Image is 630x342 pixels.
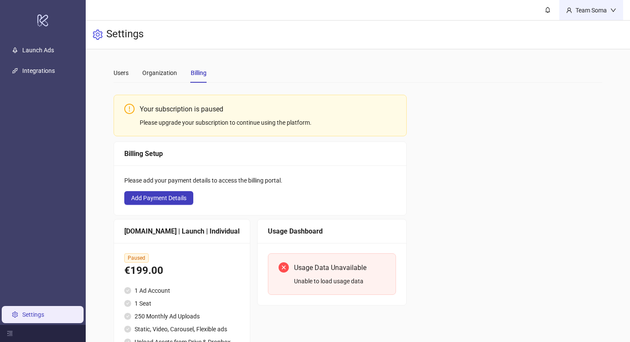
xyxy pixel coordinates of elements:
[124,263,240,279] div: €199.00
[124,148,396,159] div: Billing Setup
[124,176,396,185] div: Please add your payment details to access the billing portal.
[566,7,572,13] span: user
[124,312,240,321] li: 250 Monthly Ad Uploads
[279,262,289,273] span: close-circle
[124,326,131,333] span: check-circle
[124,253,149,263] span: Paused
[142,68,177,78] div: Organization
[140,104,396,114] div: Your subscription is paused
[124,299,240,308] li: 1 Seat
[124,286,240,295] li: 1 Ad Account
[114,68,129,78] div: Users
[124,287,131,294] span: check-circle
[191,68,207,78] div: Billing
[22,47,54,54] a: Launch Ads
[7,330,13,336] span: menu-fold
[124,313,131,320] span: check-circle
[124,104,135,114] span: exclamation-circle
[610,7,616,13] span: down
[294,262,385,273] div: Usage Data Unavailable
[106,27,144,42] h3: Settings
[545,7,551,13] span: bell
[124,191,193,205] button: Add Payment Details
[22,311,44,318] a: Settings
[268,226,396,237] div: Usage Dashboard
[131,195,186,201] span: Add Payment Details
[572,6,610,15] div: Team Soma
[93,30,103,40] span: setting
[294,276,385,286] div: Unable to load usage data
[124,324,240,334] li: Static, Video, Carousel, Flexible ads
[140,118,396,127] div: Please upgrade your subscription to continue using the platform.
[124,300,131,307] span: check-circle
[22,67,55,74] a: Integrations
[124,226,240,237] div: [DOMAIN_NAME] | Launch | Individual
